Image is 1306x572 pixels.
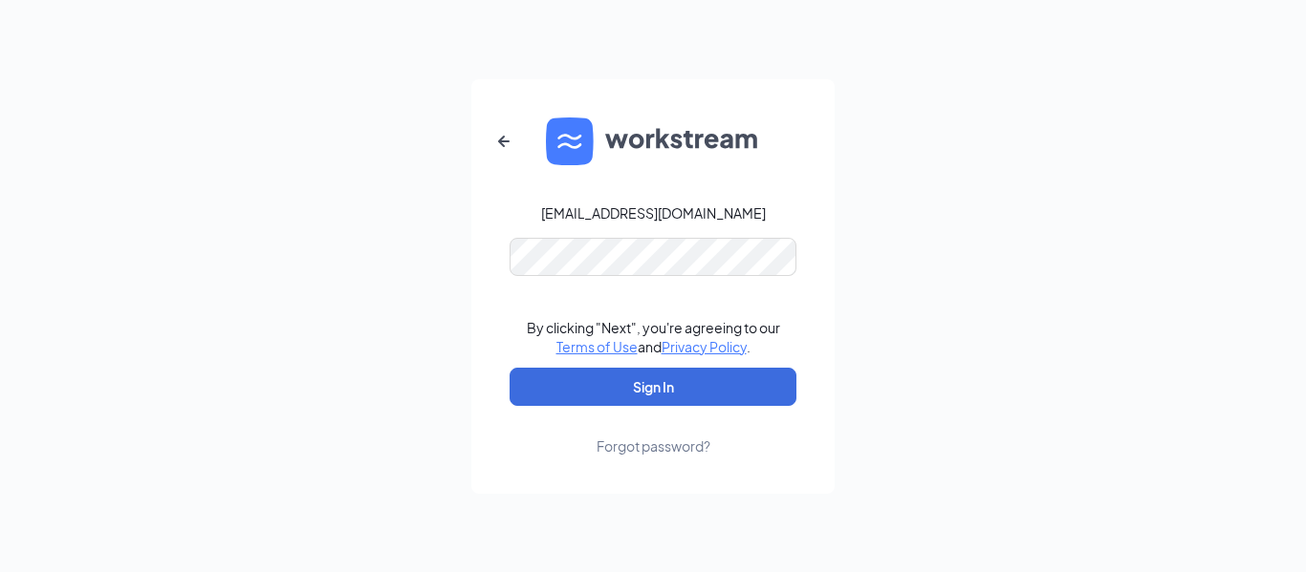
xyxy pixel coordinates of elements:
a: Privacy Policy [662,338,747,355]
a: Forgot password? [597,406,710,455]
button: ArrowLeftNew [481,118,527,164]
img: WS logo and Workstream text [546,117,760,165]
div: By clicking "Next", you're agreeing to our and . [527,318,780,356]
a: Terms of Use [556,338,638,355]
div: Forgot password? [597,436,710,455]
svg: ArrowLeftNew [492,130,515,153]
button: Sign In [510,368,796,406]
div: [EMAIL_ADDRESS][DOMAIN_NAME] [541,203,766,222]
